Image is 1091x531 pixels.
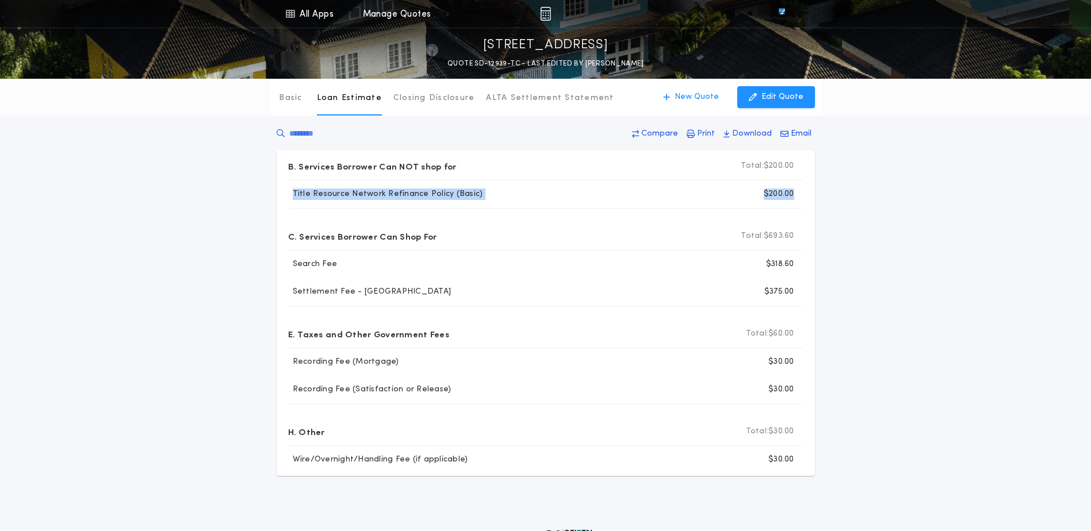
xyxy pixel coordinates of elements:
[317,93,382,104] p: Loan Estimate
[540,7,551,21] img: img
[483,36,608,55] p: [STREET_ADDRESS]
[746,328,769,340] b: Total:
[629,124,682,144] button: Compare
[757,8,806,20] img: vs-icon
[288,454,468,465] p: Wire/Overnight/Handling Fee (if applicable)
[764,188,794,200] p: $200.00
[746,426,769,437] b: Total:
[288,157,457,175] p: B. Services Borrower Can NOT shop for
[761,91,803,103] p: Edit Quote
[791,128,811,140] p: Email
[486,93,614,104] p: ALTA Settlement Statement
[766,259,794,270] p: $318.60
[288,325,449,343] p: E. Taxes and Other Government Fees
[288,384,451,395] p: Recording Fee (Satisfaction or Release)
[697,128,715,140] p: Print
[741,230,794,242] p: $693.60
[393,93,475,104] p: Closing Disclosure
[652,86,730,108] button: New Quote
[741,160,794,172] p: $200.00
[768,356,794,368] p: $30.00
[288,259,338,270] p: Search Fee
[683,124,718,144] button: Print
[288,422,325,441] p: H. Other
[288,227,437,245] p: C. Services Borrower Can Shop For
[737,86,815,108] button: Edit Quote
[746,426,794,437] p: $30.00
[741,160,764,172] b: Total:
[447,58,644,70] p: QUOTE SD-12939-TC - LAST EDITED BY [PERSON_NAME]
[288,356,399,368] p: Recording Fee (Mortgage)
[741,230,764,242] b: Total:
[675,91,719,103] p: New Quote
[720,124,775,144] button: Download
[746,328,794,340] p: $60.00
[768,384,794,395] p: $30.00
[764,286,794,298] p: $375.00
[777,124,815,144] button: Email
[641,128,678,140] p: Compare
[288,286,451,298] p: Settlement Fee - [GEOGRAPHIC_DATA]
[288,188,483,200] p: Title Resource Network Refinance Policy (Basic)
[768,454,794,465] p: $30.00
[732,128,772,140] p: Download
[279,93,302,104] p: Basic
